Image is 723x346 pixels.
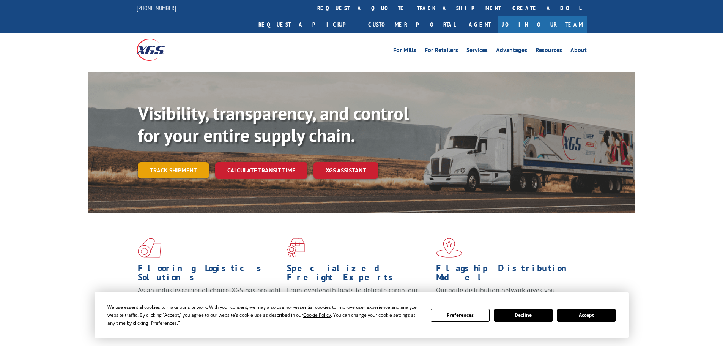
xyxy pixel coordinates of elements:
[287,286,430,319] p: From overlength loads to delicate cargo, our experienced staff knows the best way to move your fr...
[436,238,462,258] img: xgs-icon-flagship-distribution-model-red
[253,16,362,33] a: Request a pickup
[287,264,430,286] h1: Specialized Freight Experts
[138,238,161,258] img: xgs-icon-total-supply-chain-intelligence-red
[461,16,498,33] a: Agent
[431,309,489,322] button: Preferences
[496,47,527,55] a: Advantages
[303,312,331,318] span: Cookie Policy
[138,286,281,313] span: As an industry carrier of choice, XGS has brought innovation and dedication to flooring logistics...
[425,47,458,55] a: For Retailers
[138,101,409,147] b: Visibility, transparency, and control for your entire supply chain.
[313,162,378,179] a: XGS ASSISTANT
[107,303,422,327] div: We use essential cookies to make our site work. With your consent, we may also use non-essential ...
[137,4,176,12] a: [PHONE_NUMBER]
[138,162,209,178] a: Track shipment
[95,292,629,338] div: Cookie Consent Prompt
[362,16,461,33] a: Customer Portal
[498,16,587,33] a: Join Our Team
[466,47,488,55] a: Services
[570,47,587,55] a: About
[494,309,553,322] button: Decline
[138,264,281,286] h1: Flooring Logistics Solutions
[557,309,616,322] button: Accept
[393,47,416,55] a: For Mills
[287,238,305,258] img: xgs-icon-focused-on-flooring-red
[151,320,177,326] span: Preferences
[436,286,576,303] span: Our agile distribution network gives you nationwide inventory management on demand.
[215,162,307,179] a: Calculate transit time
[536,47,562,55] a: Resources
[436,264,580,286] h1: Flagship Distribution Model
